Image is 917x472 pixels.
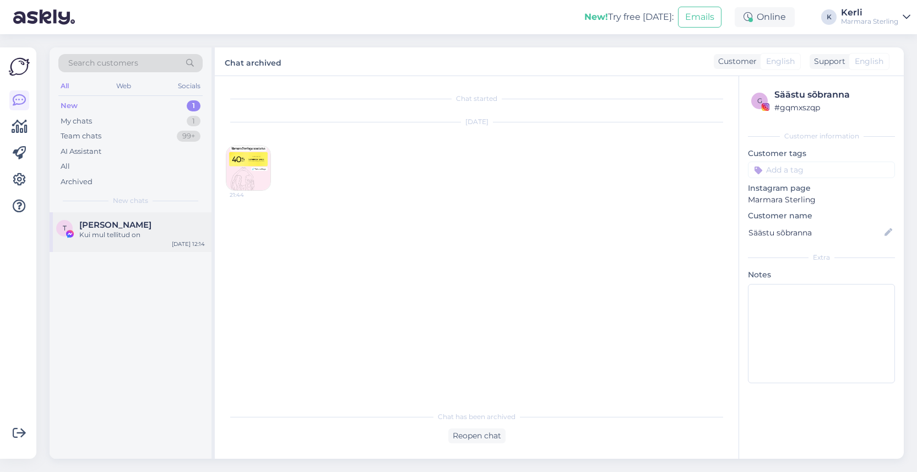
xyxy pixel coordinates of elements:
span: Tambet Kattel [79,220,151,230]
label: Chat archived [225,54,281,69]
div: Archived [61,176,93,187]
div: Try free [DATE]: [584,10,674,24]
div: Web [114,79,133,93]
div: [DATE] [226,117,728,127]
p: Customer name [748,210,895,222]
img: attachment [226,146,270,190]
div: Extra [748,253,895,262]
p: Marmara Sterling [748,194,895,206]
div: K [821,9,837,25]
div: Marmara Sterling [841,17,898,26]
input: Add name [748,227,882,239]
input: Add a tag [748,162,895,178]
div: [DATE] 12:14 [172,240,205,248]
span: New chats [113,196,148,206]
div: Kerli [841,8,898,17]
div: My chats [61,116,92,127]
div: New [61,100,78,111]
div: Reopen chat [448,428,506,443]
div: AI Assistant [61,146,101,157]
b: New! [584,12,608,22]
span: Search customers [68,57,138,69]
div: All [58,79,71,93]
div: Säästu sõbranna [774,88,892,101]
div: All [61,161,70,172]
div: 1 [187,116,200,127]
span: Chat has been archived [438,412,516,422]
button: Emails [678,7,721,28]
div: # gqmxszqp [774,101,892,114]
div: 99+ [177,131,200,142]
div: Chat started [226,94,728,104]
p: Instagram page [748,183,895,194]
span: English [766,56,795,67]
div: Customer [714,56,757,67]
span: English [855,56,883,67]
img: Askly Logo [9,56,30,77]
a: KerliMarmara Sterling [841,8,910,26]
p: Customer tags [748,148,895,159]
span: T [63,224,67,232]
div: Online [735,7,795,27]
div: 1 [187,100,200,111]
div: Socials [176,79,203,93]
div: Kui mul tellitud on [79,230,205,240]
div: Team chats [61,131,101,142]
div: Customer information [748,131,895,141]
p: Notes [748,269,895,281]
span: 21:44 [230,191,271,199]
div: Support [810,56,845,67]
span: g [757,96,762,105]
